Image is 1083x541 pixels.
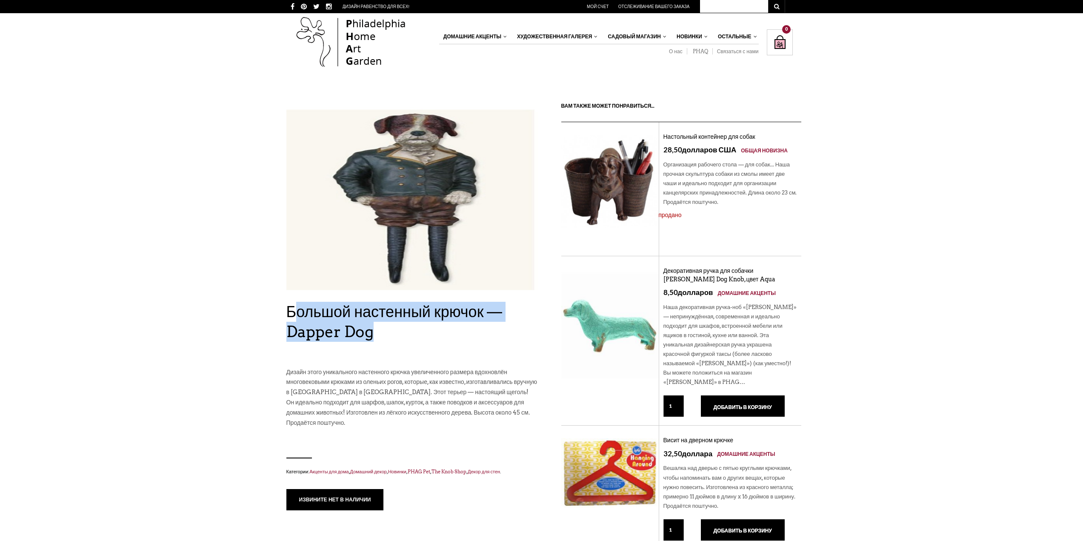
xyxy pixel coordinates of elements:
input: Кол-во [663,519,684,541]
font: Висит на дверном крючке [663,437,734,444]
a: Висит на дверном крючке [663,437,734,444]
font: долларов [678,288,713,297]
a: Декоративная ручка для собачки [PERSON_NAME] Dog Knob, цвет Aqua [663,267,775,283]
a: Остальные [714,29,758,44]
a: Связаться с нами [713,48,759,55]
a: The Knob Shop [431,469,466,475]
font: долларов США [682,145,737,154]
font: 8,50 [663,288,678,297]
a: PHAG Pet [408,469,430,475]
font: 28,50 [663,145,682,154]
a: Мой счет [587,4,609,9]
font: . [500,469,501,475]
font: , [349,469,350,475]
font: Дизайн этого уникального настенного крючка увеличенного размера вдохновлён многовековыми крюками ... [286,369,537,426]
a: Новинки [672,29,709,44]
a: Домашние акценты [717,449,775,458]
a: Домашние акценты [718,289,776,298]
font: , [466,469,468,475]
font: Домашние акценты [718,290,776,296]
button: Добавить в корзину [701,395,785,417]
font: , [406,469,408,475]
font: Категории: [286,469,310,475]
button: Добавить в корзину [701,519,785,541]
a: Художественная галерея [513,29,598,44]
font: Новинки [677,33,702,40]
font: Общая новизна [741,147,788,154]
a: О нас [663,48,687,55]
font: Домашние акценты [443,33,501,40]
font: Художественная галерея [517,33,592,40]
font: О нас [669,48,683,54]
a: Домашний декор [350,469,387,475]
a: Отслеживание вашего заказа [618,4,690,9]
font: Наша декоративная ручка-ноб «[PERSON_NAME]» — непринуждённая, современная и идеально подходит для... [663,304,797,386]
font: Большой настенный крючок — Dapper Dog [286,302,503,341]
font: Связаться с нами [717,48,759,54]
font: Домашние акценты [717,451,775,457]
font: , [387,469,388,475]
font: Добавить в корзину [714,404,772,410]
a: Садовый магазин [603,29,667,44]
input: Кол-во [663,395,684,417]
font: Остальные [718,33,752,40]
font: ДИЗАЙН РАВЕНСТВО для всех! [343,4,410,9]
font: 0 [785,26,788,31]
button: извините нет в наличии [286,489,384,510]
a: Новинки [388,469,406,475]
a: Общая новизна [741,146,788,155]
font: Вешалка над дверью с пятью круглыми крючками, чтобы напоминать вам о других вещах, которые нужно ... [663,465,795,509]
a: PHAQ [687,48,713,55]
font: , [430,469,431,475]
font: Организация рабочего стола — для собак... Наша прочная скульптура собаки из смолы имеет две чаши ... [663,161,797,205]
a: Декор для стен [468,469,500,475]
a: Домашние акценты [439,29,508,44]
a: Настольный контейнер для собак [663,133,755,140]
font: Добавить в корзину [714,527,772,534]
font: 32,50 [663,449,682,458]
font: PHAQ [693,48,708,54]
font: доллара [682,449,713,458]
a: Акценты для дома [309,469,349,475]
font: извините нет в наличии [299,497,371,503]
font: Распродано [649,212,682,218]
font: Садовый магазин [608,33,661,40]
font: Вам также может понравиться… [561,103,655,109]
